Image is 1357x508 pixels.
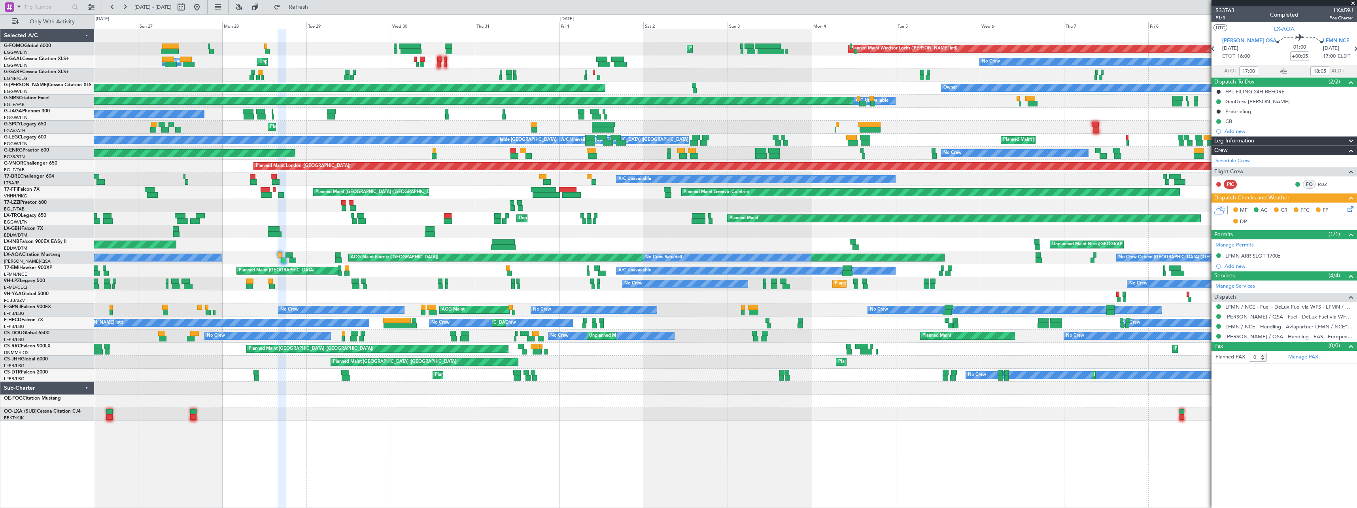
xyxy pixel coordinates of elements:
[968,369,986,381] div: No Crew
[4,135,21,140] span: G-LEGC
[1338,53,1350,61] span: ELDT
[1213,24,1227,31] button: UTC
[24,1,70,13] input: Trip Number
[4,219,28,225] a: EGGW/LTN
[1215,282,1255,290] a: Manage Services
[96,16,109,23] div: [DATE]
[4,396,61,401] a: OE-FOGCitation Mustang
[4,331,23,336] span: CS-DOU
[4,409,37,414] span: OO-LXA (SUB)
[333,356,457,368] div: Planned Maint [GEOGRAPHIC_DATA] ([GEOGRAPHIC_DATA])
[1214,146,1228,155] span: Crew
[4,141,28,147] a: EGGW/LTN
[561,134,690,146] div: A/C Unavailable [GEOGRAPHIC_DATA] ([GEOGRAPHIC_DATA])
[1214,167,1244,176] span: Flight Crew
[475,22,559,29] div: Thu 31
[4,252,60,257] a: LX-AOACitation Mustang
[1225,252,1280,259] div: LFMN ARR SLOT 1700z
[4,271,27,277] a: LFMN/NCE
[4,57,22,61] span: G-GAAL
[1214,78,1254,87] span: Dispatch To-Dos
[1225,98,1290,105] div: GenDecs [PERSON_NAME]
[1323,207,1329,214] span: FP
[4,102,25,108] a: EGLF/FAB
[4,154,25,160] a: EGSS/STN
[1240,218,1247,226] span: DP
[4,292,22,296] span: 9H-YAA
[4,344,51,349] a: CS-RRCFalcon 900LX
[4,239,19,244] span: LX-INB
[1323,53,1336,61] span: 17:00
[4,344,21,349] span: CS-RRC
[618,265,651,277] div: A/C Unavailable
[4,239,66,244] a: LX-INBFalcon 900EX EASy II
[134,4,172,11] span: [DATE] - [DATE]
[1225,313,1353,320] a: [PERSON_NAME] / QSA - Fuel - DeLux Fuel via WFS - [PERSON_NAME] / QSA
[9,15,86,28] button: Only With Activity
[1331,67,1344,75] span: ALDT
[1215,6,1234,15] span: 533763
[1122,317,1140,329] div: No Crew
[280,304,299,316] div: No Crew
[850,43,957,55] div: Planned Maint Windsor Locks ([PERSON_NAME] Intl)
[4,83,92,87] a: G-[PERSON_NAME]Cessna Citation XLS
[4,226,21,231] span: LX-GBH
[1225,333,1353,340] a: [PERSON_NAME] / QSA - Handling - EAS - European Aviation School
[1225,118,1232,125] div: CB
[4,350,28,356] a: DNMM/LOS
[1293,44,1306,51] span: 01:00
[618,173,651,185] div: A/C Unavailable
[259,56,389,68] div: Unplanned Maint [GEOGRAPHIC_DATA] ([GEOGRAPHIC_DATA])
[4,44,24,48] span: G-FOMO
[4,122,46,127] a: G-SPCYLegacy 650
[4,200,47,205] a: T7-LZZIPraetor 600
[4,226,43,231] a: LX-GBHFalcon 7X
[1225,323,1353,330] a: LFMN / NCE - Handling - Aviapartner LFMN / NCE*****MY HANDLING****
[4,70,69,74] a: G-GARECessna Citation XLS+
[856,95,888,107] div: A/C Unavailable
[689,43,765,55] div: Planned Maint [GEOGRAPHIC_DATA]
[4,284,27,290] a: LFMD/CEQ
[4,63,28,68] a: EGGW/LTN
[4,318,43,322] a: F-HECDFalcon 7X
[436,317,560,329] div: Planned Maint [GEOGRAPHIC_DATA] ([GEOGRAPHIC_DATA])
[684,186,749,198] div: Planned Maint Geneva (Cointrin)
[943,82,957,94] div: Owner
[4,337,25,343] a: LFPB/LBG
[1052,239,1146,250] div: Unplanned Maint Nice ([GEOGRAPHIC_DATA])
[1214,293,1236,302] span: Dispatch
[4,148,23,153] span: G-ENRG
[1225,303,1353,310] a: LFMN / NCE - Fuel - DeLux Fuel via WFS - LFMN / NCE
[1215,241,1254,249] a: Manage Permits
[4,357,48,362] a: CS-JHHGlobal 6000
[1288,353,1318,361] a: Manage PAX
[1214,193,1289,203] span: Dispatch Checks and Weather
[1003,134,1128,146] div: Planned Maint [GEOGRAPHIC_DATA] ([GEOGRAPHIC_DATA])
[1119,252,1248,263] div: No Crew Ostend-[GEOGRAPHIC_DATA] ([GEOGRAPHIC_DATA])
[391,22,475,29] div: Wed 30
[4,213,21,218] span: LX-TRO
[4,135,46,140] a: G-LEGCLegacy 600
[4,370,48,375] a: CS-DTRFalcon 2000
[4,57,69,61] a: G-GAALCessna Citation XLS+
[1239,66,1258,76] input: --:--
[270,121,361,133] div: Planned Maint Athens ([PERSON_NAME] Intl)
[4,174,20,179] span: T7-BRE
[1329,230,1340,238] span: (1/1)
[256,160,350,172] div: Planned Maint London ([GEOGRAPHIC_DATA])
[812,22,896,29] div: Mon 4
[306,22,391,29] div: Tue 29
[207,330,225,342] div: No Crew
[4,245,27,251] a: EDLW/DTM
[4,161,57,166] a: G-VNORChallenger 650
[1214,342,1223,351] span: Pax
[138,22,222,29] div: Sun 27
[835,278,923,290] div: Planned Maint Nice ([GEOGRAPHIC_DATA])
[4,167,25,173] a: EGLF/FAB
[1329,78,1340,86] span: (2/2)
[4,305,21,309] span: F-GPNJ
[550,330,569,342] div: No Crew
[4,109,50,114] a: G-JAGAPhenom 300
[1270,11,1298,19] div: Completed
[4,213,46,218] a: LX-TROLegacy 650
